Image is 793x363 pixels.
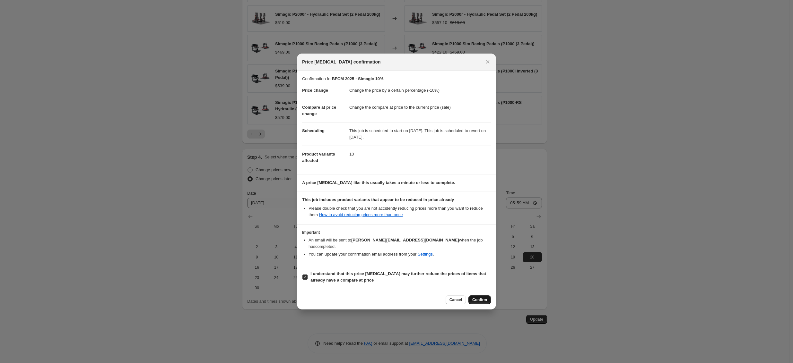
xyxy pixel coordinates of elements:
dd: This job is scheduled to start on [DATE]. This job is scheduled to revert on [DATE]. [349,122,491,146]
b: This job includes product variants that appear to be reduced in price already [302,197,454,202]
li: An email will be sent to when the job has completed . [309,237,491,250]
b: I understand that this price [MEDICAL_DATA] may further reduce the prices of items that already h... [310,271,486,283]
span: Price change [302,88,328,93]
dd: Change the compare at price to the current price (sale) [349,99,491,116]
span: Cancel [449,297,462,302]
b: [PERSON_NAME][EMAIL_ADDRESS][DOMAIN_NAME] [351,238,459,242]
b: BFCM 2025 - Simagic 10% [332,76,383,81]
b: A price [MEDICAL_DATA] like this usually takes a minute or less to complete. [302,180,455,185]
p: Confirmation for [302,76,491,82]
dd: Change the price by a certain percentage (-10%) [349,82,491,99]
button: Cancel [446,295,466,304]
a: Settings [418,252,433,257]
li: Please double check that you are not accidently reducing prices more than you want to reduce them [309,205,491,218]
button: Confirm [468,295,491,304]
li: You can update your confirmation email address from your . [309,251,491,257]
span: Price [MEDICAL_DATA] confirmation [302,59,381,65]
dd: 10 [349,146,491,163]
span: Compare at price change [302,105,336,116]
h3: Important [302,230,491,235]
button: Close [483,57,492,66]
a: How to avoid reducing prices more than once [319,212,403,217]
span: Product variants affected [302,152,335,163]
span: Confirm [472,297,487,302]
span: Scheduling [302,128,325,133]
